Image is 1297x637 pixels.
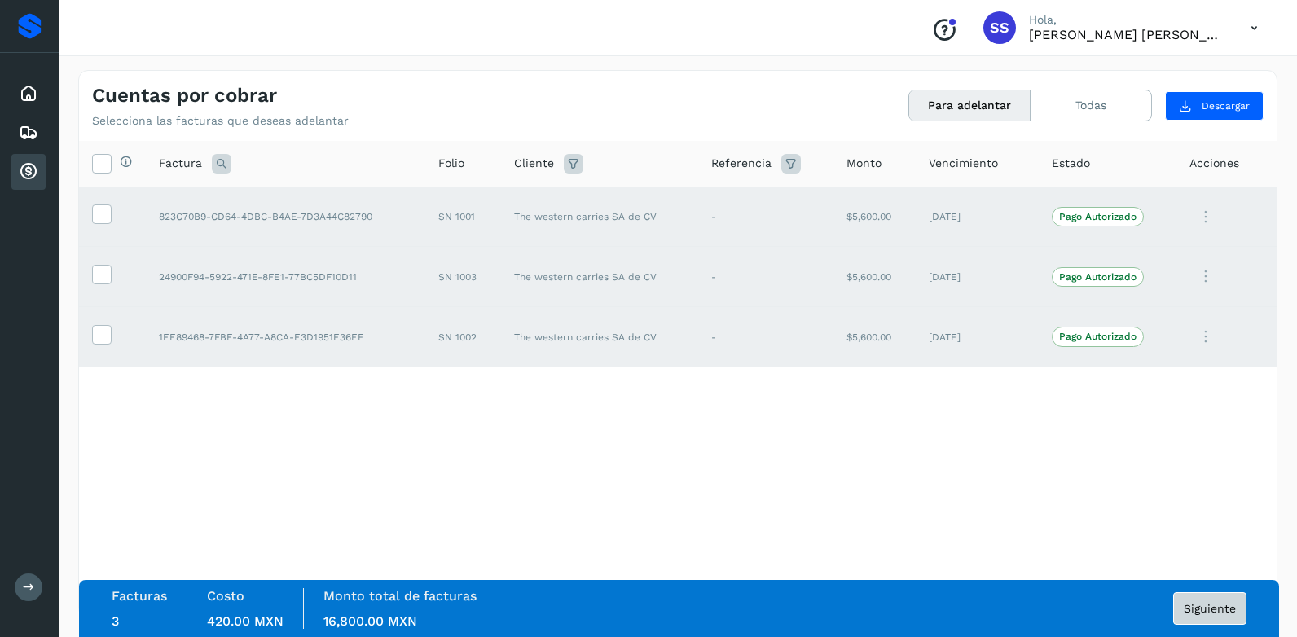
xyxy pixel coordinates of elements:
[1189,155,1239,172] span: Acciones
[1059,331,1137,342] p: Pago Autorizado
[1029,13,1224,27] p: Hola,
[146,247,425,307] td: 24900F94-5922-471E-8FE1-77BC5DF10D11
[1184,603,1236,614] span: Siguiente
[207,613,284,629] span: 420.00 MXN
[11,115,46,151] div: Embarques
[909,90,1031,121] button: Para adelantar
[1029,27,1224,42] p: SOCORRO SILVIA NAVARRO ZAZUETA
[1059,271,1137,283] p: Pago Autorizado
[323,588,477,604] label: Monto total de facturas
[501,247,698,307] td: The western carries SA de CV
[698,247,833,307] td: -
[1165,91,1264,121] button: Descargar
[159,155,202,172] span: Factura
[501,187,698,247] td: The western carries SA de CV
[11,76,46,112] div: Inicio
[92,114,349,128] p: Selecciona las facturas que deseas adelantar
[1202,99,1250,113] span: Descargar
[1059,211,1137,222] p: Pago Autorizado
[112,613,119,629] span: 3
[92,84,277,108] h4: Cuentas por cobrar
[514,155,554,172] span: Cliente
[833,187,917,247] td: $5,600.00
[916,307,1039,367] td: [DATE]
[425,187,500,247] td: SN 1001
[711,155,772,172] span: Referencia
[929,155,998,172] span: Vencimiento
[425,307,500,367] td: SN 1002
[698,187,833,247] td: -
[146,187,425,247] td: 823C70B9-CD64-4DBC-B4AE-7D3A44C82790
[146,307,425,367] td: 1EE89468-7FBE-4A77-A8CA-E3D1951E36EF
[846,155,882,172] span: Monto
[916,247,1039,307] td: [DATE]
[916,187,1039,247] td: [DATE]
[1052,155,1090,172] span: Estado
[112,588,167,604] label: Facturas
[425,247,500,307] td: SN 1003
[698,307,833,367] td: -
[1173,592,1246,625] button: Siguiente
[207,588,244,604] label: Costo
[1031,90,1151,121] button: Todas
[11,154,46,190] div: Cuentas por cobrar
[501,307,698,367] td: The western carries SA de CV
[438,155,464,172] span: Folio
[833,247,917,307] td: $5,600.00
[323,613,417,629] span: 16,800.00 MXN
[833,307,917,367] td: $5,600.00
